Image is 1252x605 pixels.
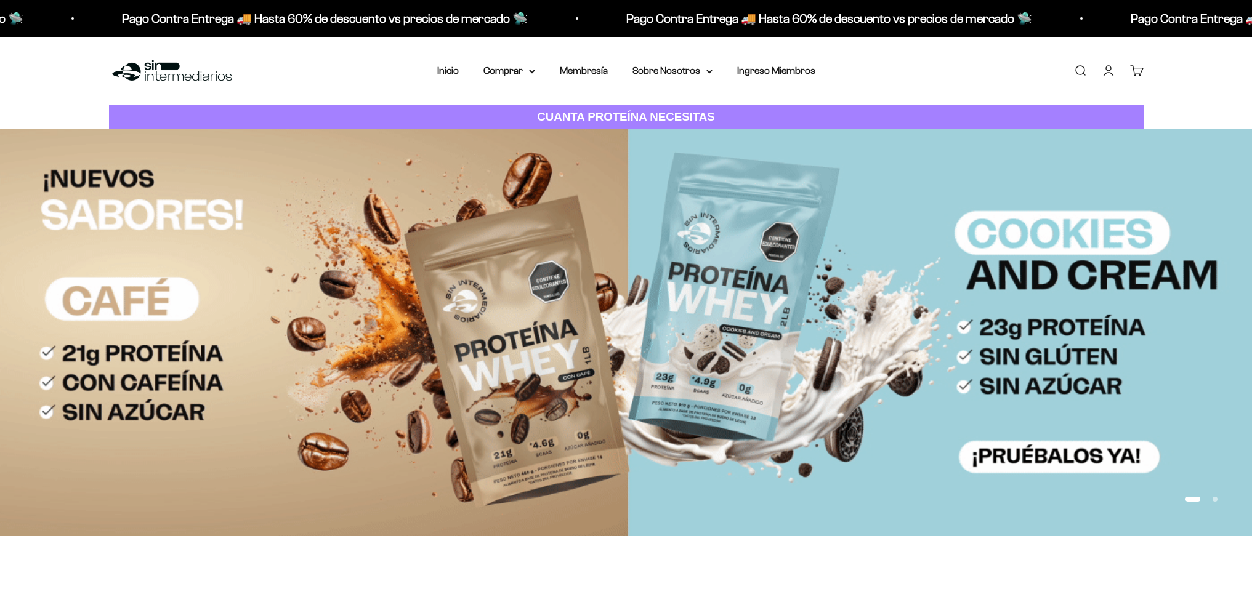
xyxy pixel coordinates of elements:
[119,9,525,28] p: Pago Contra Entrega 🚚 Hasta 60% de descuento vs precios de mercado 🛸
[737,65,815,76] a: Ingreso Miembros
[537,110,715,123] strong: CUANTA PROTEÍNA NECESITAS
[437,65,459,76] a: Inicio
[109,105,1144,129] a: CUANTA PROTEÍNA NECESITAS
[483,63,535,79] summary: Comprar
[632,63,713,79] summary: Sobre Nosotros
[560,65,608,76] a: Membresía
[624,9,1030,28] p: Pago Contra Entrega 🚚 Hasta 60% de descuento vs precios de mercado 🛸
